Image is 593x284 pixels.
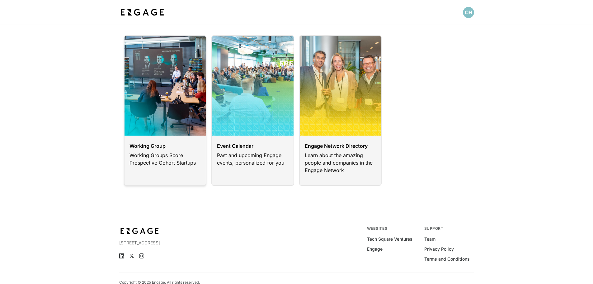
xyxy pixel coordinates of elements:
a: Instagram [139,253,144,258]
div: Websites [367,226,417,231]
a: LinkedIn [119,253,124,258]
button: Open profile menu [463,7,474,18]
a: Team [424,236,435,242]
ul: Social media [119,253,227,258]
img: bdf1fb74-1727-4ba0-a5bd-bc74ae9fc70b.jpeg [119,226,160,236]
img: Profile picture of Chris Hur [463,7,474,18]
a: Engage [367,246,383,252]
a: Tech Square Ventures [367,236,412,242]
p: [STREET_ADDRESS] [119,240,227,246]
a: X (Twitter) [129,253,134,258]
a: Terms and Conditions [424,256,470,262]
img: bdf1fb74-1727-4ba0-a5bd-bc74ae9fc70b.jpeg [119,7,165,18]
a: Privacy Policy [424,246,454,252]
div: Support [424,226,474,231]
